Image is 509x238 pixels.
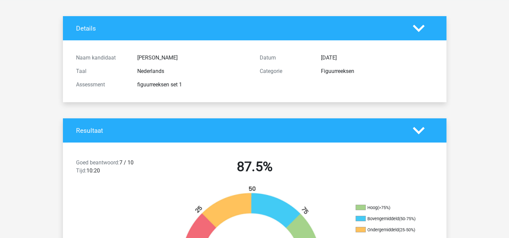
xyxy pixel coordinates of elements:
div: [DATE] [316,54,438,62]
div: Datum [255,54,316,62]
li: Ondergemiddeld [356,227,423,233]
span: Tijd: [76,167,86,174]
li: Bovengemiddeld [356,216,423,222]
div: Categorie [255,67,316,75]
div: Naam kandidaat [71,54,132,62]
h4: Resultaat [76,127,403,134]
h4: Details [76,25,403,32]
div: Assessment [71,81,132,89]
div: Nederlands [132,67,255,75]
div: 7 / 10 10:20 [71,159,163,177]
div: Taal [71,67,132,75]
div: (>75%) [377,205,390,210]
div: figuurreeksen set 1 [132,81,255,89]
div: [PERSON_NAME] [132,54,255,62]
span: Goed beantwoord: [76,159,119,166]
div: (25-50%) [399,227,415,232]
h2: 87.5% [168,159,341,175]
div: Figuurreeksen [316,67,438,75]
div: (50-75%) [399,216,415,221]
li: Hoog [356,205,423,211]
